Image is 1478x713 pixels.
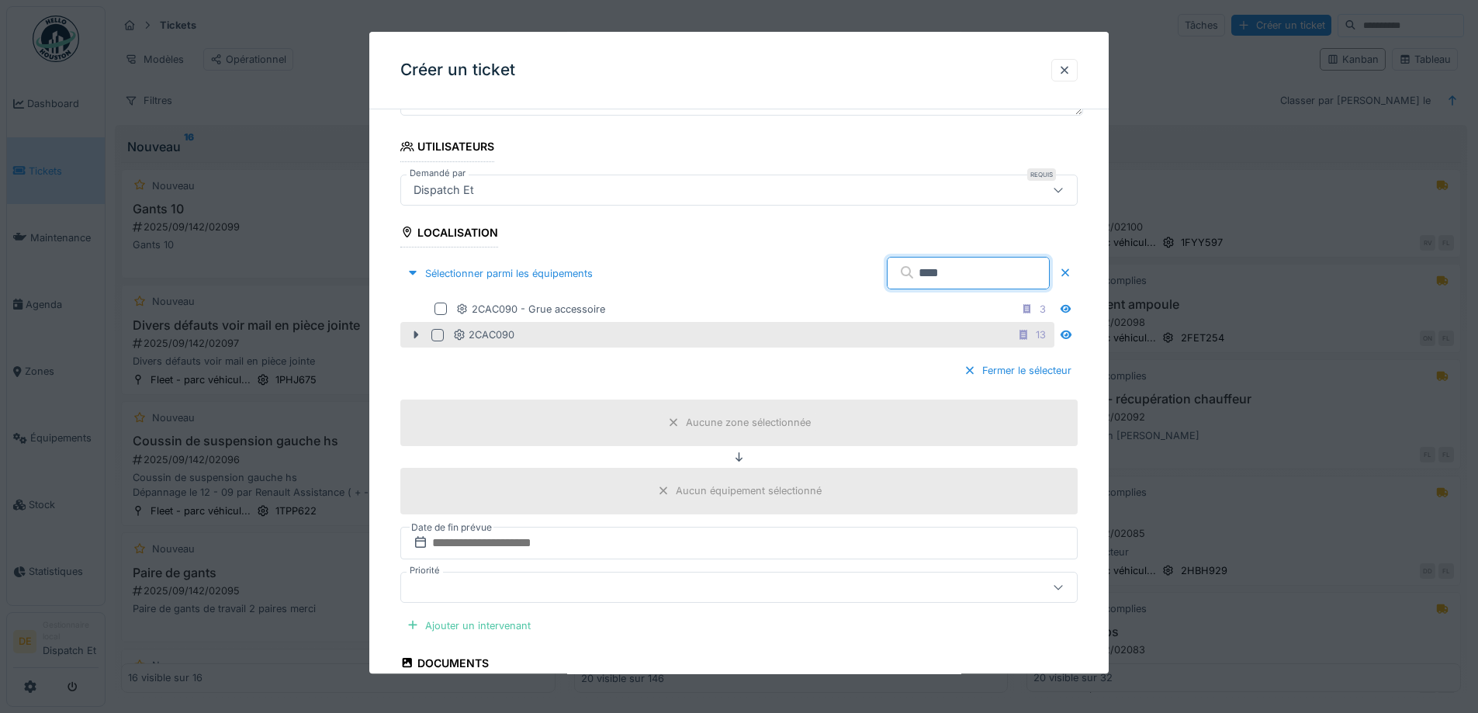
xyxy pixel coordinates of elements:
div: Dispatch Et [407,182,480,199]
div: Localisation [400,221,498,247]
label: Priorité [407,564,443,577]
div: Ajouter un intervenant [400,615,537,636]
div: 2CAC090 - Grue accessoire [456,302,605,317]
div: Aucune zone sélectionnée [686,416,811,431]
div: Sélectionner parmi les équipements [400,263,599,284]
div: Aucun équipement sélectionné [676,484,822,499]
div: 2CAC090 [453,327,514,342]
div: Utilisateurs [400,136,494,162]
label: Date de fin prévue [410,519,493,536]
div: 3 [1040,302,1046,317]
label: Demandé par [407,167,469,180]
div: Requis [1027,168,1056,181]
h3: Créer un ticket [400,61,515,80]
div: 13 [1036,327,1046,342]
div: Documents [400,652,489,678]
div: Fermer le sélecteur [957,361,1078,382]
